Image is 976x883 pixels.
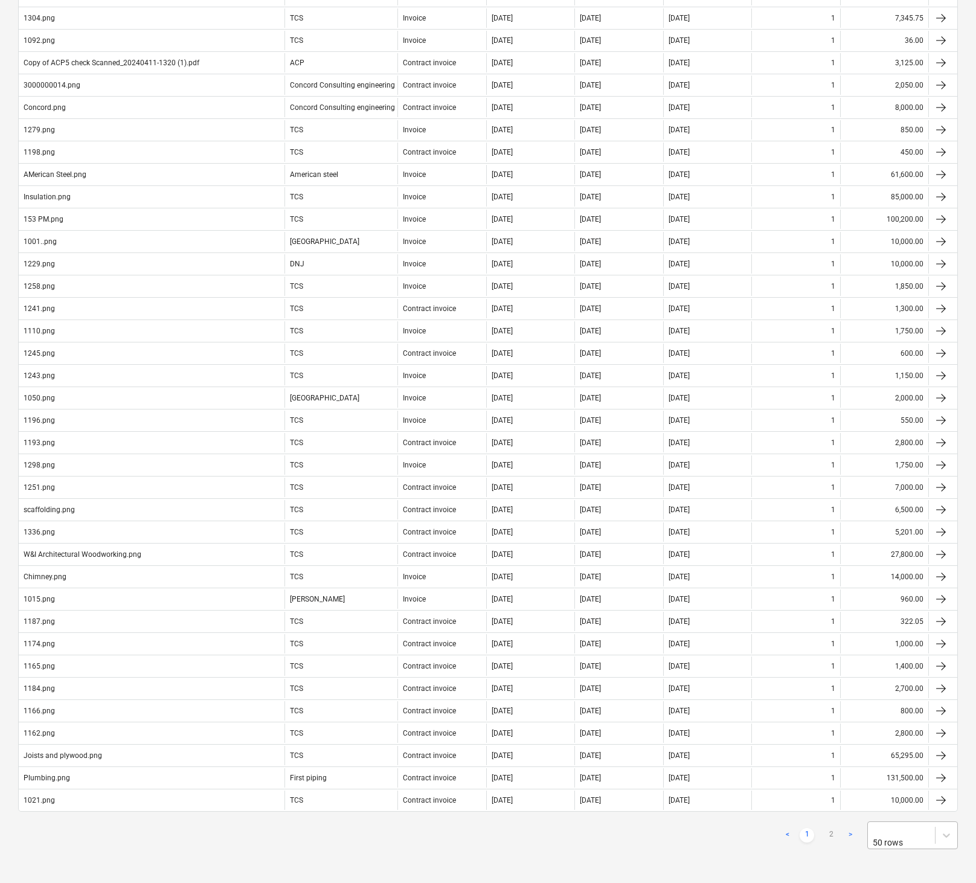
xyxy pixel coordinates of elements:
div: [DATE] [669,796,690,804]
div: 1 [831,14,835,22]
div: [DATE] [580,237,601,246]
div: [DATE] [492,237,513,246]
div: Invoice [403,573,426,581]
div: TCS [290,36,303,45]
div: 10,000.00 [840,791,929,810]
div: 1 [831,170,835,179]
div: Chimney.png [24,573,66,581]
div: Invoice [403,327,426,335]
div: TCS [290,438,303,447]
div: 1193.png [24,438,55,447]
div: Invoice [403,170,426,179]
div: 1,850.00 [840,277,929,296]
div: Insulation.png [24,193,71,201]
div: Plumbing.png [24,774,70,782]
div: 2,800.00 [840,724,929,743]
div: [DATE] [492,640,513,648]
div: Contract invoice [403,751,456,760]
div: [DATE] [669,14,690,22]
div: 800.00 [840,701,929,721]
div: TCS [290,684,303,693]
div: Invoice [403,282,426,291]
div: [DATE] [492,506,513,514]
div: 1229.png [24,260,55,268]
div: Contract invoice [403,438,456,447]
div: 1 [831,36,835,45]
div: 1241.png [24,304,55,313]
div: Contract invoice [403,103,456,112]
div: [DATE] [492,282,513,291]
div: 5,201.00 [840,522,929,542]
div: 1015.png [24,595,55,603]
div: 450.00 [840,143,929,162]
div: [DATE] [580,215,601,223]
div: 100,200.00 [840,210,929,229]
div: [DATE] [580,14,601,22]
div: [DATE] [669,36,690,45]
div: 1 [831,461,835,469]
div: 153 PM.png [24,215,63,223]
div: TCS [290,640,303,648]
div: [DATE] [492,371,513,380]
div: 1 [831,126,835,134]
div: [DATE] [669,237,690,246]
div: [DATE] [669,304,690,313]
div: 1 [831,684,835,693]
div: Invoice [403,36,426,45]
div: First piping [290,774,327,782]
div: Contract invoice [403,506,456,514]
div: [DATE] [580,662,601,670]
div: [DATE] [492,774,513,782]
div: 1279.png [24,126,55,134]
div: 1162.png [24,729,55,737]
div: 1 [831,237,835,246]
div: 65,295.00 [840,746,929,765]
div: [DATE] [580,751,601,760]
div: 1001..png [24,237,57,246]
div: 1,400.00 [840,657,929,676]
div: [DATE] [669,349,690,358]
div: 1174.png [24,640,55,648]
div: 1 [831,640,835,648]
div: 1 [831,327,835,335]
div: Invoice [403,394,426,402]
div: [DATE] [492,573,513,581]
div: TCS [290,193,303,201]
div: [DATE] [492,59,513,67]
div: TCS [290,371,303,380]
div: 1,150.00 [840,366,929,385]
div: Invoice [403,237,426,246]
div: [DATE] [669,260,690,268]
div: 1184.png [24,684,55,693]
div: 6,500.00 [840,500,929,519]
div: [DATE] [580,483,601,492]
div: [DATE] [492,528,513,536]
div: Invoice [403,14,426,22]
div: [DATE] [580,371,601,380]
div: Contract invoice [403,684,456,693]
div: DNJ [290,260,304,268]
div: 10,000.00 [840,232,929,251]
div: 1 [831,282,835,291]
div: TCS [290,707,303,715]
div: [DATE] [492,126,513,134]
div: TCS [290,550,303,559]
div: Contract invoice [403,796,456,804]
div: [DATE] [492,148,513,156]
div: 1 [831,751,835,760]
div: [DATE] [492,662,513,670]
div: 1245.png [24,349,55,358]
div: TCS [290,729,303,737]
div: [DATE] [492,327,513,335]
div: 10,000.00 [840,254,929,274]
div: [DATE] [492,729,513,737]
div: Contract invoice [403,81,456,89]
div: [DATE] [669,461,690,469]
div: 960.00 [840,589,929,609]
div: 1 [831,349,835,358]
div: scaffolding.png [24,506,75,514]
div: Contract invoice [403,774,456,782]
div: [DATE] [669,595,690,603]
div: Contract invoice [403,304,456,313]
div: [DATE] [492,81,513,89]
